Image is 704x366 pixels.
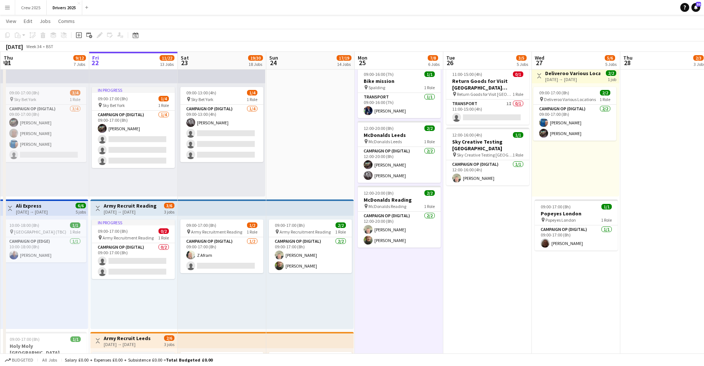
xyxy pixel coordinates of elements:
span: Sky Bet York [103,103,125,108]
span: Sky Bet York [191,97,213,102]
h3: Return Goods for Visit [GEOGRAPHIC_DATA] [GEOGRAPHIC_DATA] [446,78,529,91]
div: [DATE] → [DATE] [545,77,600,82]
span: 1 Role [70,97,80,102]
span: 1/1 [70,336,81,342]
span: Budgeted [12,357,33,363]
button: Budgeted [4,356,34,364]
div: 11:00-15:00 (4h)0/1Return Goods for Visit [GEOGRAPHIC_DATA] [GEOGRAPHIC_DATA] Return Goods for Vi... [446,67,529,125]
span: McDonalds Leeds [368,139,402,144]
span: McDonalds Reading [368,204,406,209]
h3: McDonalds Leeds [358,132,441,138]
div: [DATE] → [DATE] [104,209,157,215]
span: 1 Role [513,152,523,158]
span: Army Recruitment Reading [103,235,154,241]
a: Edit [21,16,35,26]
span: 5/6 [605,55,615,61]
span: 1 Role [70,229,80,235]
span: Fri [92,54,99,61]
span: 23 [180,58,189,67]
span: Total Budgeted £0.00 [166,357,213,363]
span: 21 [3,58,13,67]
div: 09:00-17:00 (8h)2/2 Deliveroo Various Locations1 RoleCampaign Op (Digital)2/209:00-17:00 (8h)[PER... [533,87,616,141]
span: 1/2 [247,222,257,228]
span: 12:00-16:00 (4h) [452,132,482,138]
span: 1 Role [158,103,169,108]
span: View [6,18,16,24]
app-card-role: Campaign Op (Digital)2/212:00-20:00 (8h)[PERSON_NAME][PERSON_NAME] [358,212,441,248]
span: Tue [446,54,455,61]
h3: Bike mission [358,78,441,84]
span: 0/1 [513,71,523,77]
span: 11:00-15:00 (4h) [452,71,482,77]
div: In progress [92,352,175,358]
span: 12:00-20:00 (8h) [364,125,394,131]
button: Crew 2025 [15,0,47,15]
span: 1/4 [159,96,169,101]
div: 5 jobs [76,208,86,215]
app-card-role: Campaign Op (Edge)1/110:00-18:00 (8h)[PERSON_NAME] [3,237,86,262]
span: Sky Bet York [14,97,36,102]
span: Return Goods for Visit [GEOGRAPHIC_DATA] [GEOGRAPHIC_DATA] [457,91,513,97]
span: Army Recruitment Reading [280,229,331,235]
div: 09:00-17:00 (8h)1/1Popeyes London Popeyes London1 RoleCampaign Op (Digital)1/109:00-17:00 (8h)[PE... [535,199,618,251]
app-job-card: 09:00-16:00 (7h)1/1Bike mission Spalding1 RoleTransport1/109:00-16:00 (7h)[PERSON_NAME] [358,67,441,118]
span: Jobs [40,18,51,24]
span: 22 [91,58,99,67]
span: 1/1 [601,204,612,209]
div: 09:00-17:00 (8h)2/2 Army Recruitment Reading1 RoleCampaign Op (Digital)2/209:00-17:00 (8h)[PERSON... [269,219,352,273]
span: 1 Role [424,204,435,209]
app-job-card: 09:00-17:00 (8h)3/4 Sky Bet York1 RoleCampaign Op (Digital)3/409:00-17:00 (8h)[PERSON_NAME][PERSO... [3,87,86,162]
app-card-role: Campaign Op (Digital)1/112:00-16:00 (4h)[PERSON_NAME] [446,160,529,185]
h3: Deliveroo Various Locations [545,70,600,77]
span: 2/3 [693,55,704,61]
span: 2/2 [424,125,435,131]
span: Popeyes London [545,217,576,223]
app-job-card: In progress09:00-17:00 (8h)1/4 Sky Bet York1 RoleCampaign Op (Digital)1/409:00-17:00 (8h)[PERSON_... [92,87,175,168]
a: Comms [55,16,78,26]
app-job-card: 12:00-20:00 (8h)2/2McDonalds Leeds McDonalds Leeds1 RoleCampaign Op (Digital)2/212:00-20:00 (8h)[... [358,121,441,183]
span: 26 [445,58,455,67]
span: 0/2 [159,228,169,234]
h3: Popeyes London [535,210,618,217]
span: All jobs [41,357,59,363]
h3: Army Recruit Leeds [104,335,151,342]
button: Drivers 2025 [47,0,82,15]
span: 09:00-17:00 (8h) [98,96,128,101]
span: 09:00-17:00 (8h) [98,228,128,234]
div: In progress [92,219,175,225]
div: [DATE] → [DATE] [16,209,48,215]
span: 2/2 [424,190,435,196]
div: 1 job [608,76,616,82]
span: Thu [623,54,633,61]
div: [DATE] [6,43,23,50]
span: 09:00-17:00 (8h) [541,204,571,209]
span: 9/12 [73,55,86,61]
app-job-card: 09:00-13:00 (4h)1/4 Sky Bet York1 RoleCampaign Op (Digital)1/409:00-13:00 (4h)[PERSON_NAME] [180,87,263,162]
span: 17/19 [337,55,351,61]
span: 1 Role [247,97,257,102]
span: 1 Role [601,217,612,223]
span: Deliveroo Various Locations [544,97,596,102]
span: 09:00-17:00 (8h) [275,222,305,228]
span: 09:00-17:00 (8h) [539,90,569,95]
div: 5 Jobs [517,61,528,67]
span: 1 Role [424,139,435,144]
span: 3/5 [516,55,527,61]
span: 3/6 [164,203,174,208]
span: Spalding [368,85,385,90]
app-card-role: Campaign Op (Digital)1/109:00-17:00 (8h)[PERSON_NAME] [535,225,618,251]
span: 2/2 [600,90,610,95]
span: 1 Role [335,229,346,235]
app-job-card: In progress09:00-17:00 (8h)0/2 Army Recruitment Reading1 RoleCampaign Op (Digital)0/209:00-17:00 ... [92,219,175,279]
span: 09:00-16:00 (7h) [364,71,394,77]
span: 50 [696,2,701,7]
app-job-card: 10:00-18:00 (8h)1/1 [GEOGRAPHIC_DATA] (TBC)1 RoleCampaign Op (Edge)1/110:00-18:00 (8h)[PERSON_NAME] [3,219,86,262]
span: Comms [58,18,75,24]
div: 3 jobs [164,208,174,215]
span: 1 Role [513,91,523,97]
h3: Ali Express [16,202,48,209]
